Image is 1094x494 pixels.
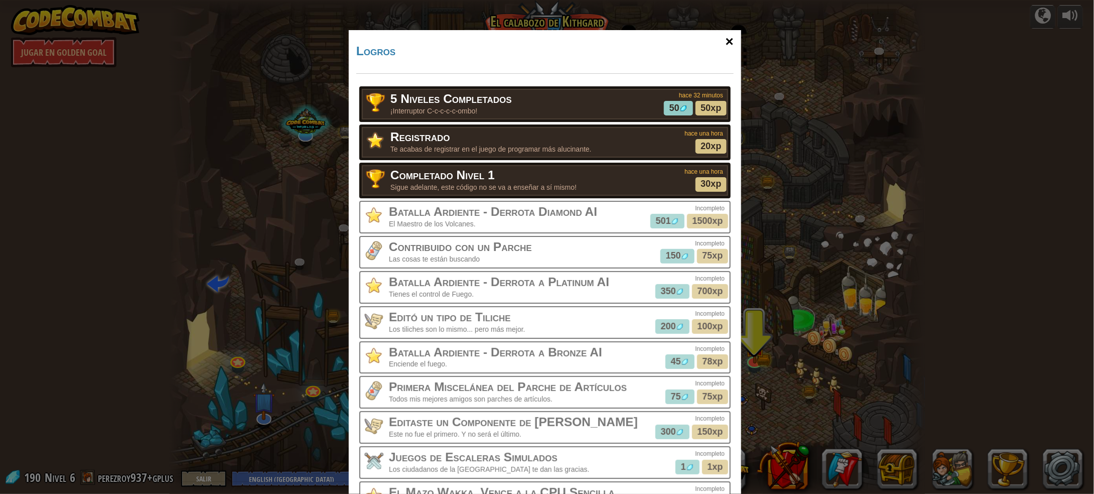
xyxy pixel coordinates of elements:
img: gem.png [677,324,683,330]
h3: Juegos de Escaleras Simulados [389,451,653,464]
span: 1 [681,461,686,471]
span: 700xp [697,286,723,296]
img: patch_v2.png [364,240,384,261]
p: Este no fue el primero. Y no será el último. [389,429,653,439]
span: 150xp [697,426,723,436]
div: Incompleto [695,204,725,213]
img: default.png [364,205,384,225]
img: trophy.png [365,169,385,189]
img: default.png [364,346,384,365]
div: hace 32 minutos [679,91,723,100]
span: 1500xp [692,216,723,226]
div: × [718,27,741,56]
img: default.png [364,276,384,295]
span: 20xp [701,141,721,151]
span: 78xp [702,356,723,366]
h3: Editaste un Componente de [PERSON_NAME] [389,416,653,429]
p: El Maestro de los Volcanes. [389,219,653,229]
p: Te acabas de registrar en el juego de programar más alucinante. [390,144,652,154]
div: hace una hora [685,130,723,138]
span: 45 [671,356,681,366]
div: Incompleto [695,310,725,318]
img: default.png [365,131,385,150]
div: Incompleto [695,415,725,423]
img: gem.png [682,254,688,260]
p: Las cosas te están buscando [389,254,653,264]
h3: Completado Nivel 1 [390,169,652,182]
h3: Batalla Ardiente - Derrota Diamond AI [389,205,653,219]
div: Incompleto [695,345,725,353]
h3: Batalla Ardiente - Derrota a Platinum AI [389,276,653,289]
span: 501 [656,216,671,226]
img: patch_v2.png [364,381,384,401]
h3: Editó un tipo de Tiliche [389,311,653,324]
div: Incompleto [695,239,725,248]
span: 75xp [702,391,723,401]
p: ¡Interruptor C-c-c-c-c-ombo! [390,106,652,116]
p: Los tiliches son lo mismo... pero más mejor. [389,324,653,334]
span: 300 [661,426,676,436]
p: Todos mis mejores amigos son parches de artículos. [389,394,653,404]
img: gem.png [677,429,683,435]
p: Los ciudadanos de la [GEOGRAPHIC_DATA] te dan las gracias. [389,464,653,474]
p: Tienes el control de Fuego. [389,289,653,299]
div: Incompleto [695,485,725,493]
img: gem.png [672,218,678,224]
p: Sigue adelante, este código no se va a enseñar a sí mismo! [390,182,652,192]
img: gem.png [682,394,688,400]
img: gem.png [677,289,683,295]
img: gem.png [687,464,693,470]
h3: Logros [356,45,734,58]
h3: 5 Niveles Completados [390,92,652,106]
div: Incompleto [695,380,725,388]
p: Enciende el fuego. [389,359,653,369]
div: Incompleto [695,275,725,283]
img: pen_and_paper.png [364,311,384,331]
img: swords.png [364,451,384,471]
span: 50 [669,103,679,113]
span: 350 [661,286,676,296]
h3: Batalla Ardiente - Derrota a Bronze AI [389,346,653,359]
img: gem.png [682,359,688,365]
span: 75 [671,391,681,401]
span: 75xp [702,251,723,261]
span: 1xp [707,461,723,471]
div: hace una hora [685,168,723,176]
span: 30xp [701,179,721,189]
h3: Contribuido con un Parche [389,240,653,254]
span: 50xp [701,103,721,113]
span: 150 [666,251,681,261]
h3: Primera Miscelánea del Parche de Artículos [389,381,653,394]
img: gem.png [680,105,687,111]
img: trophy.png [365,92,385,112]
div: Incompleto [695,450,725,458]
span: 100xp [697,321,723,331]
img: pen_and_paper.png [364,416,384,436]
span: 200 [661,321,676,331]
h3: Registrado [390,131,652,144]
